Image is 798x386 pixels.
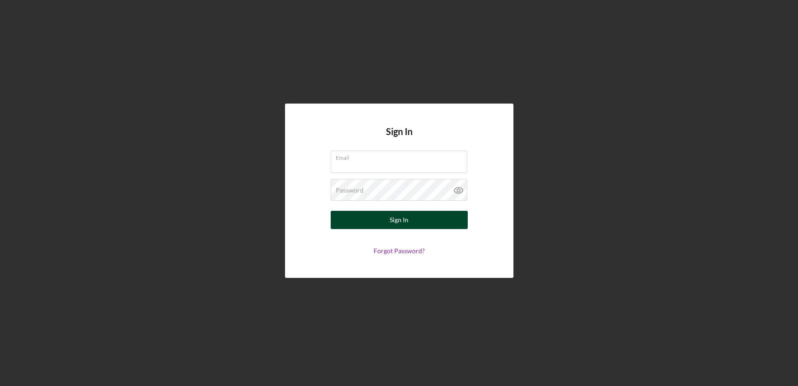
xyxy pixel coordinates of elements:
[336,151,467,161] label: Email
[390,211,408,229] div: Sign In
[374,247,425,255] a: Forgot Password?
[331,211,468,229] button: Sign In
[386,126,412,151] h4: Sign In
[336,187,364,194] label: Password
